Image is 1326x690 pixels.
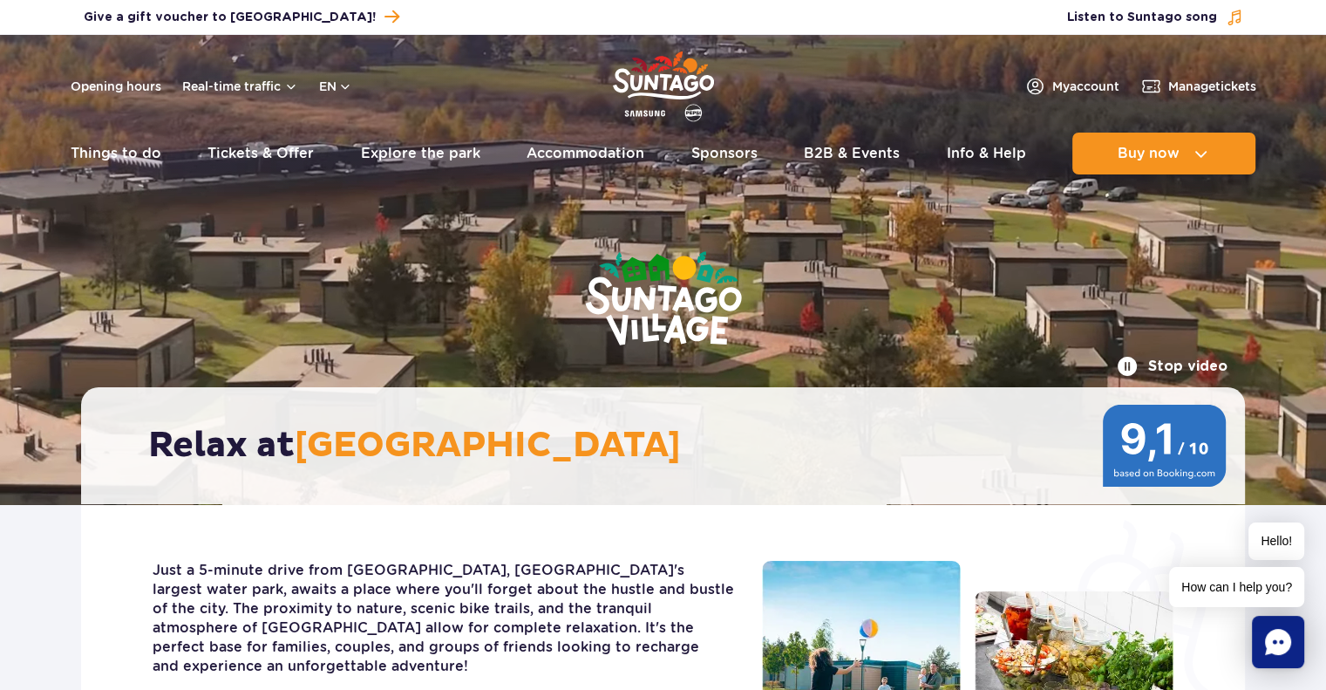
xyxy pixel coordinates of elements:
span: Give a gift voucher to [GEOGRAPHIC_DATA]! [84,9,376,26]
span: [GEOGRAPHIC_DATA] [295,424,681,468]
span: How can I help you? [1169,567,1304,607]
a: Park of Poland [613,44,714,124]
p: Just a 5-minute drive from [GEOGRAPHIC_DATA], [GEOGRAPHIC_DATA]'s largest water park, awaits a pl... [153,561,736,676]
button: Buy now [1072,133,1255,174]
button: Listen to Suntago song [1067,9,1243,26]
a: Myaccount [1024,76,1119,97]
a: Sponsors [691,133,758,174]
a: Tickets & Offer [207,133,314,174]
a: Managetickets [1140,76,1256,97]
span: Buy now [1118,146,1180,161]
button: en [319,78,352,95]
a: Explore the park [361,133,480,174]
a: Things to do [71,133,161,174]
h2: Relax at [148,424,1195,468]
span: Hello! [1248,523,1304,560]
a: Accommodation [527,133,644,174]
button: Stop video [1117,356,1227,377]
a: Info & Help [947,133,1026,174]
span: Listen to Suntago song [1067,9,1217,26]
img: 9,1/10 wg ocen z Booking.com [1101,405,1227,487]
a: Opening hours [71,78,161,95]
div: Chat [1252,616,1304,668]
span: Manage tickets [1168,78,1256,95]
a: Give a gift voucher to [GEOGRAPHIC_DATA]! [84,5,399,29]
button: Real-time traffic [182,79,298,93]
span: My account [1052,78,1119,95]
img: Suntago Village [515,183,812,417]
a: B2B & Events [804,133,900,174]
